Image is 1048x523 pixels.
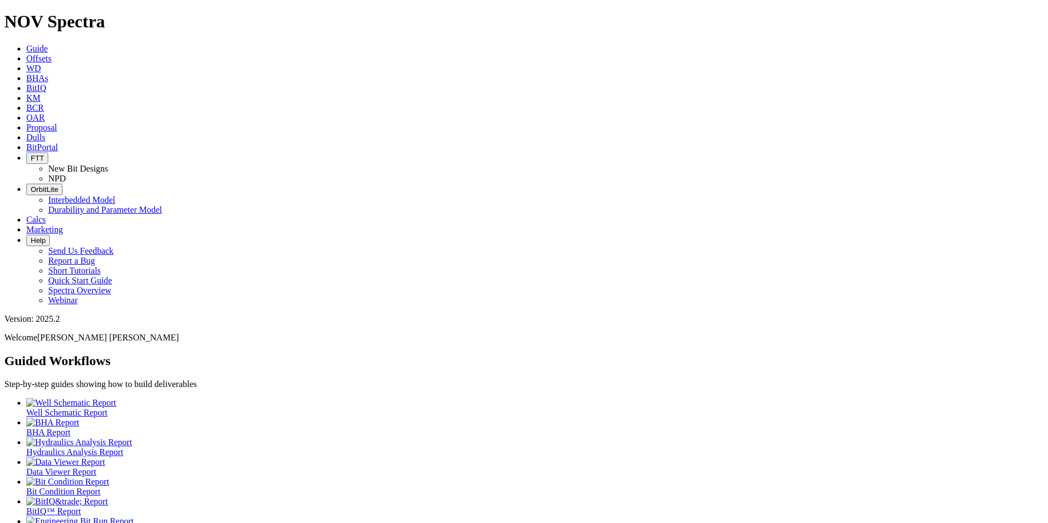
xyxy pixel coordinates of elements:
h2: Guided Workflows [4,354,1044,368]
img: Bit Condition Report [26,477,109,487]
h1: NOV Spectra [4,12,1044,32]
a: Send Us Feedback [48,246,113,255]
a: Spectra Overview [48,286,111,295]
img: BHA Report [26,418,79,428]
span: Bit Condition Report [26,487,100,496]
img: BitIQ&trade; Report [26,497,108,507]
span: BitIQ™ Report [26,507,81,516]
a: Calcs [26,215,46,224]
a: Marketing [26,225,63,234]
a: NPD [48,174,66,183]
a: Proposal [26,123,57,132]
span: Hydraulics Analysis Report [26,447,123,457]
span: [PERSON_NAME] [PERSON_NAME] [37,333,179,342]
a: BitIQ&trade; Report BitIQ™ Report [26,497,1044,516]
img: Data Viewer Report [26,457,105,467]
a: Quick Start Guide [48,276,112,285]
img: Hydraulics Analysis Report [26,437,132,447]
span: OrbitLite [31,185,58,194]
a: Short Tutorials [48,266,101,275]
a: Offsets [26,54,52,63]
p: Step-by-step guides showing how to build deliverables [4,379,1044,389]
span: BHA Report [26,428,70,437]
a: Hydraulics Analysis Report Hydraulics Analysis Report [26,437,1044,457]
span: FTT [31,154,44,162]
a: Bit Condition Report Bit Condition Report [26,477,1044,496]
a: Webinar [48,295,78,305]
a: Durability and Parameter Model [48,205,162,214]
button: Help [26,235,50,246]
a: BitPortal [26,143,58,152]
button: FTT [26,152,48,164]
a: Data Viewer Report Data Viewer Report [26,457,1044,476]
a: BCR [26,103,44,112]
p: Welcome [4,333,1044,343]
div: Version: 2025.2 [4,314,1044,324]
a: New Bit Designs [48,164,108,173]
a: Interbedded Model [48,195,115,204]
a: Report a Bug [48,256,95,265]
a: BHA Report BHA Report [26,418,1044,437]
a: OAR [26,113,45,122]
a: Dulls [26,133,45,142]
a: WD [26,64,41,73]
span: Data Viewer Report [26,467,96,476]
a: KM [26,93,41,103]
a: BHAs [26,73,48,83]
a: Well Schematic Report Well Schematic Report [26,398,1044,417]
img: Well Schematic Report [26,398,116,408]
button: OrbitLite [26,184,62,195]
span: Help [31,236,45,245]
a: Guide [26,44,48,53]
a: BitIQ [26,83,46,93]
span: Well Schematic Report [26,408,107,417]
